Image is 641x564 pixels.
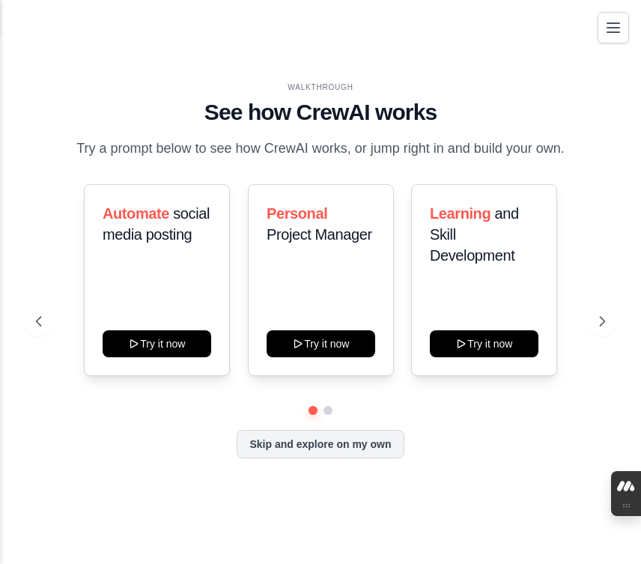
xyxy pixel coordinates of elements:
p: Try a prompt below to see how CrewAI works, or jump right in and build your own. [69,138,572,160]
span: Automate [103,205,169,222]
span: Project Manager [267,226,372,243]
button: Try it now [430,330,538,357]
button: Try it now [103,330,211,357]
button: Try it now [267,330,375,357]
button: Toggle navigation [598,12,629,43]
button: Skip and explore on my own [237,430,404,458]
span: social media posting [103,205,210,243]
div: WALKTHROUGH [36,82,605,93]
span: Learning [430,205,490,222]
span: Personal [267,205,327,222]
span: and Skill Development [430,205,519,264]
h1: See how CrewAI works [36,99,605,126]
